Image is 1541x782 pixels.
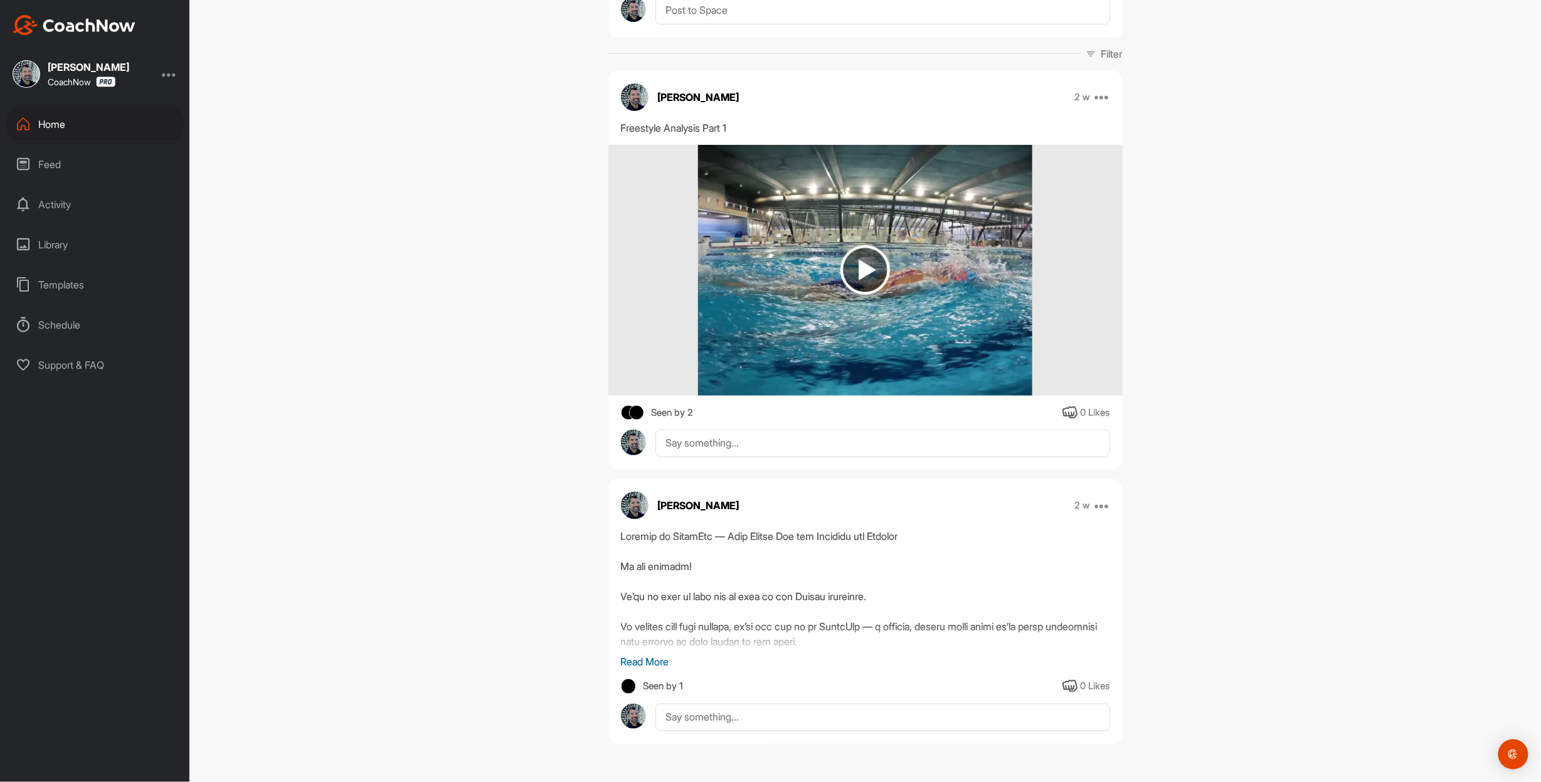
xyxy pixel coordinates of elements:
img: square_7d03fa5b79e311a58316ef6096d3d30c.jpg [13,60,40,88]
div: Seen by 2 [652,405,694,421]
div: Library [7,229,184,260]
img: avatar [621,83,649,111]
img: CoachNow [13,15,135,35]
img: media [698,145,1032,396]
p: [PERSON_NAME] [658,498,739,513]
div: Loremip do SitamEtc — Adip Elitse Doe tem Incididu utl Etdolor Ma ali enimadm! Ve’qu no exer ul l... [621,529,1110,654]
img: square_09b6af8bb9b14da07f095f3782acebf4.jpg [621,405,637,421]
div: 0 Likes [1081,406,1110,420]
p: Read More [621,654,1110,669]
img: avatar [621,492,649,519]
div: 0 Likes [1081,679,1110,694]
p: 2 w [1074,91,1090,103]
div: Seen by 1 [643,679,683,694]
img: square_09b6af8bb9b14da07f095f3782acebf4.jpg [621,679,637,694]
p: Filter [1101,46,1123,61]
div: Open Intercom Messenger [1498,739,1528,769]
div: Home [7,108,184,140]
img: avatar [621,704,647,729]
div: CoachNow [48,77,115,87]
img: square_09b6af8bb9b14da07f095f3782acebf4.jpg [629,405,645,421]
img: CoachNow Pro [96,77,115,87]
img: play [840,245,890,295]
div: Freestyle Analysis Part 1 [621,120,1110,135]
img: avatar [621,430,647,455]
div: Activity [7,189,184,220]
div: [PERSON_NAME] [48,62,129,72]
div: Support & FAQ [7,349,184,381]
p: 2 w [1074,499,1090,512]
div: Templates [7,269,184,300]
div: Schedule [7,309,184,341]
div: Feed [7,149,184,180]
p: [PERSON_NAME] [658,90,739,105]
